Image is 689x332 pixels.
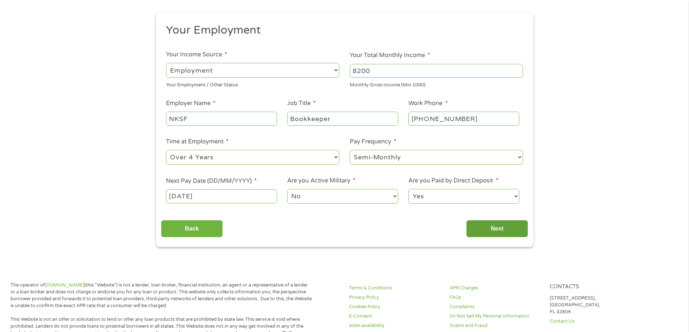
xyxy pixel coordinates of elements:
a: Scams and Fraud [450,322,541,329]
a: Contact Us [550,318,642,325]
input: Walmart [166,112,277,125]
label: Next Pay Date (DD/MM/YYYY) [166,177,257,185]
label: Your Total Monthly Income [350,52,430,59]
label: Your Income Source [166,51,227,59]
input: Use the arrow keys to pick a date [166,189,277,203]
label: Are you Active Military [287,177,356,185]
p: [STREET_ADDRESS], [GEOGRAPHIC_DATA], FL 32804. [550,295,642,315]
div: Monthly Gross Income (Min 1000) [350,79,523,89]
label: Are you Paid by Direct Deposit [408,177,498,185]
h4: Contacts [550,284,642,290]
a: [DOMAIN_NAME] [45,282,84,288]
a: Terms & Conditions [349,285,441,292]
a: Privacy Policy [349,294,441,301]
div: Your Employment / Other Status [166,79,339,89]
label: Work Phone [408,100,447,107]
label: Job Title [287,100,316,107]
h2: Your Employment [166,23,518,38]
input: Back [161,220,223,238]
a: E-Consent [349,313,441,320]
p: The operator of (this “Website”) is not a lender, loan broker, financial institution, an agent or... [10,282,312,309]
a: APR Charges [450,285,541,292]
input: 1800 [350,64,523,78]
a: FAQs [450,294,541,301]
input: Next [466,220,528,238]
a: Cookies Policy [349,303,441,310]
label: Pay Frequency [350,138,396,146]
a: Do Not Sell My Personal Information [450,313,541,320]
input: Cashier [287,112,398,125]
label: Time at Employment [166,138,229,146]
input: (231) 754-4010 [408,112,519,125]
a: state-availability [349,322,441,329]
a: Complaints [450,303,541,310]
label: Employer Name [166,100,216,107]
